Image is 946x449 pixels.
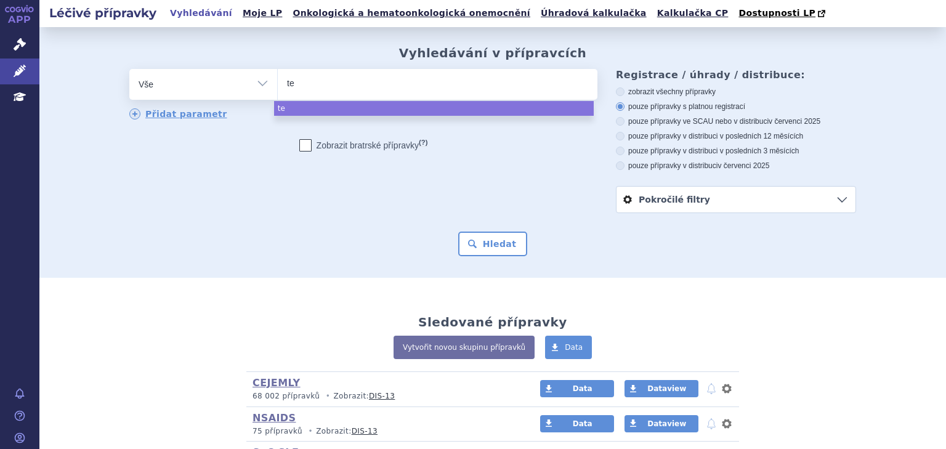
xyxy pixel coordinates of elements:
[721,416,733,431] button: nastavení
[769,117,820,126] span: v červenci 2025
[616,102,856,111] label: pouze přípravky s platnou registrací
[399,46,587,60] h2: Vyhledávání v přípravcích
[545,336,592,359] a: Data
[653,5,732,22] a: Kalkulačka CP
[253,377,301,389] a: CEJEMLY
[253,412,296,424] a: NSAIDS
[616,161,856,171] label: pouze přípravky v distribuci
[625,415,698,432] a: Dataview
[573,384,592,393] span: Data
[647,384,686,393] span: Dataview
[299,139,428,152] label: Zobrazit bratrské přípravky
[647,419,686,428] span: Dataview
[616,87,856,97] label: zobrazit všechny přípravky
[253,392,320,400] span: 68 002 přípravků
[735,5,831,22] a: Dostupnosti LP
[721,381,733,396] button: nastavení
[253,391,517,402] p: Zobrazit:
[289,5,534,22] a: Onkologická a hematoonkologická onemocnění
[738,8,815,18] span: Dostupnosti LP
[718,161,769,170] span: v červenci 2025
[418,315,567,330] h2: Sledované přípravky
[617,187,855,212] a: Pokročilé filtry
[352,427,378,435] a: DIS-13
[458,232,528,256] button: Hledat
[369,392,395,400] a: DIS-13
[419,139,427,147] abbr: (?)
[253,426,517,437] p: Zobrazit:
[274,101,594,116] li: te
[166,5,236,22] a: Vyhledávání
[705,381,718,396] button: notifikace
[540,415,614,432] a: Data
[616,131,856,141] label: pouze přípravky v distribuci v posledních 12 měsících
[573,419,592,428] span: Data
[239,5,286,22] a: Moje LP
[616,69,856,81] h3: Registrace / úhrady / distribuce:
[616,116,856,126] label: pouze přípravky ve SCAU nebo v distribuci
[253,427,302,435] span: 75 přípravků
[540,380,614,397] a: Data
[129,108,227,119] a: Přidat parametr
[394,336,535,359] a: Vytvořit novou skupinu přípravků
[565,343,583,352] span: Data
[705,416,718,431] button: notifikace
[537,5,650,22] a: Úhradová kalkulačka
[625,380,698,397] a: Dataview
[39,4,166,22] h2: Léčivé přípravky
[323,391,334,402] i: •
[616,146,856,156] label: pouze přípravky v distribuci v posledních 3 měsících
[305,426,316,437] i: •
